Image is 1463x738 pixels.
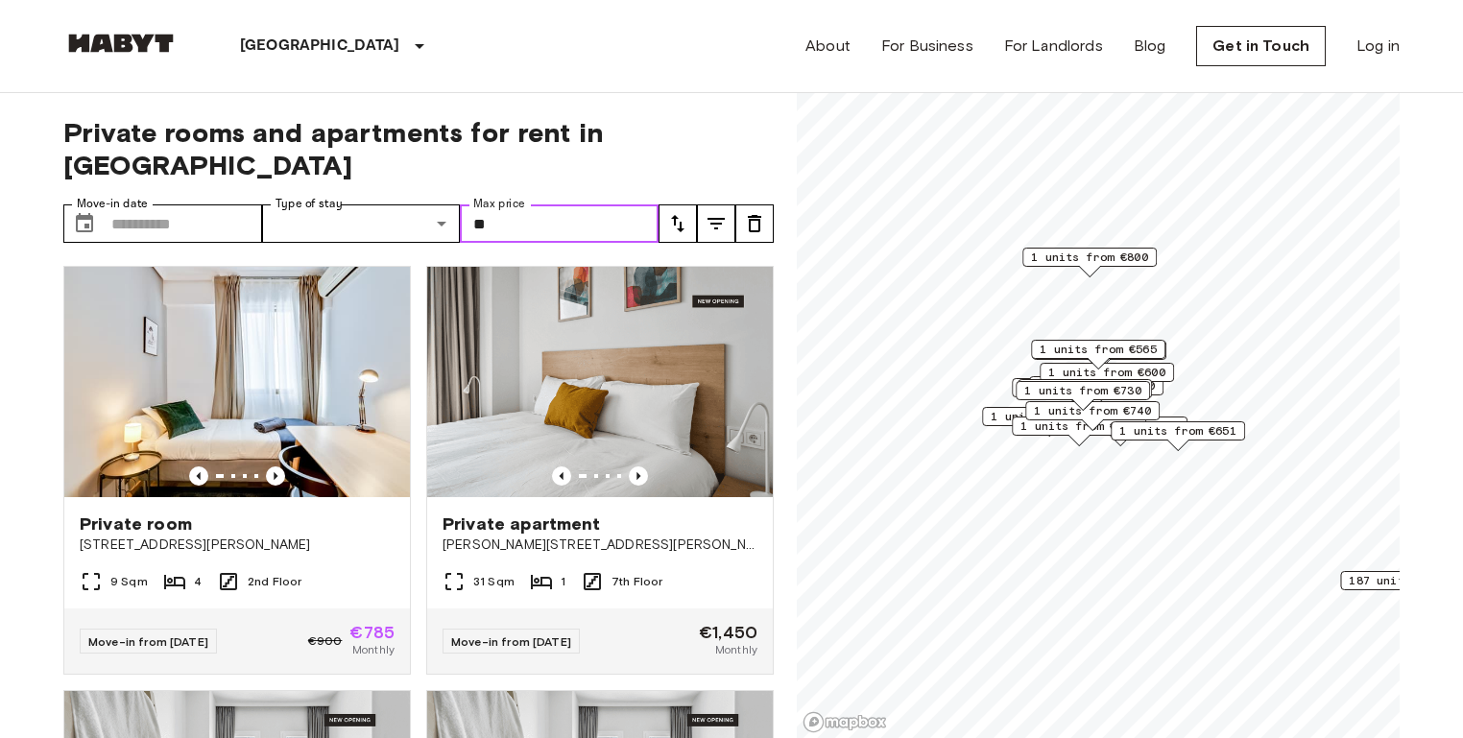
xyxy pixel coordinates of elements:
button: Previous image [266,466,285,486]
span: Private rooms and apartments for rent in [GEOGRAPHIC_DATA] [63,116,774,181]
span: 1 units from €651 [1119,422,1236,440]
a: For Business [881,35,973,58]
a: Marketing picture of unit ES-15-102-733-001Previous imagePrevious imagePrivate apartment[PERSON_N... [426,266,774,675]
a: Log in [1356,35,1400,58]
span: Private apartment [443,512,601,536]
a: Blog [1134,35,1166,58]
span: €900 [308,632,343,650]
div: Map marker [1012,417,1146,446]
span: Move-in from [DATE] [451,634,571,649]
span: 1 units from €750 [991,408,1108,425]
div: Map marker [1040,363,1174,393]
span: Move-in from [DATE] [88,634,208,649]
label: Max price [473,196,525,212]
div: Map marker [1022,248,1157,277]
a: Marketing picture of unit ES-15-018-001-03HPrevious imagePrevious imagePrivate room[STREET_ADDRES... [63,266,411,675]
span: 1 units from €740 [1034,402,1151,419]
span: 1 units from €730 [1024,382,1141,399]
span: Monthly [715,641,757,658]
div: Map marker [1012,378,1146,408]
button: Previous image [189,466,208,486]
a: For Landlords [1004,35,1103,58]
button: tune [659,204,697,243]
img: Habyt [63,34,179,53]
span: Private room [80,512,192,536]
label: Type of stay [276,196,343,212]
div: Map marker [1018,379,1152,409]
span: 1 units from €630 [1020,417,1138,435]
span: €785 [349,624,395,641]
div: Map marker [1111,421,1245,451]
p: [GEOGRAPHIC_DATA] [240,35,400,58]
button: Choose date [65,204,104,243]
span: 31 Sqm [473,573,515,590]
img: Marketing picture of unit ES-15-102-733-001 [427,267,773,497]
span: 1 units from €515 [1026,380,1143,397]
span: [STREET_ADDRESS][PERSON_NAME] [80,536,395,555]
button: Previous image [629,466,648,486]
span: [PERSON_NAME][STREET_ADDRESS][PERSON_NAME][PERSON_NAME] [443,536,757,555]
span: 4 [194,573,202,590]
span: 2nd Floor [248,573,301,590]
button: Previous image [552,466,571,486]
a: Get in Touch [1196,26,1326,66]
a: Mapbox logo [803,711,887,733]
span: 1 units from €800 [1031,249,1148,266]
div: Map marker [982,407,1116,437]
span: 9 Sqm [110,573,148,590]
span: 1 [561,573,565,590]
span: €1,450 [699,624,757,641]
span: 1 units from €700 [1038,377,1155,394]
a: About [805,35,851,58]
img: Marketing picture of unit ES-15-018-001-03H [64,267,410,497]
button: tune [697,204,735,243]
label: Move-in date [77,196,148,212]
div: Map marker [1029,376,1163,406]
button: tune [735,204,774,243]
span: 1 units from €565 [1040,341,1157,358]
div: Map marker [1016,381,1150,411]
span: Monthly [352,641,395,658]
span: 7th Floor [612,573,662,590]
span: 1 units from €600 [1048,364,1165,381]
div: Map marker [1025,401,1160,431]
div: Map marker [1031,340,1165,369]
